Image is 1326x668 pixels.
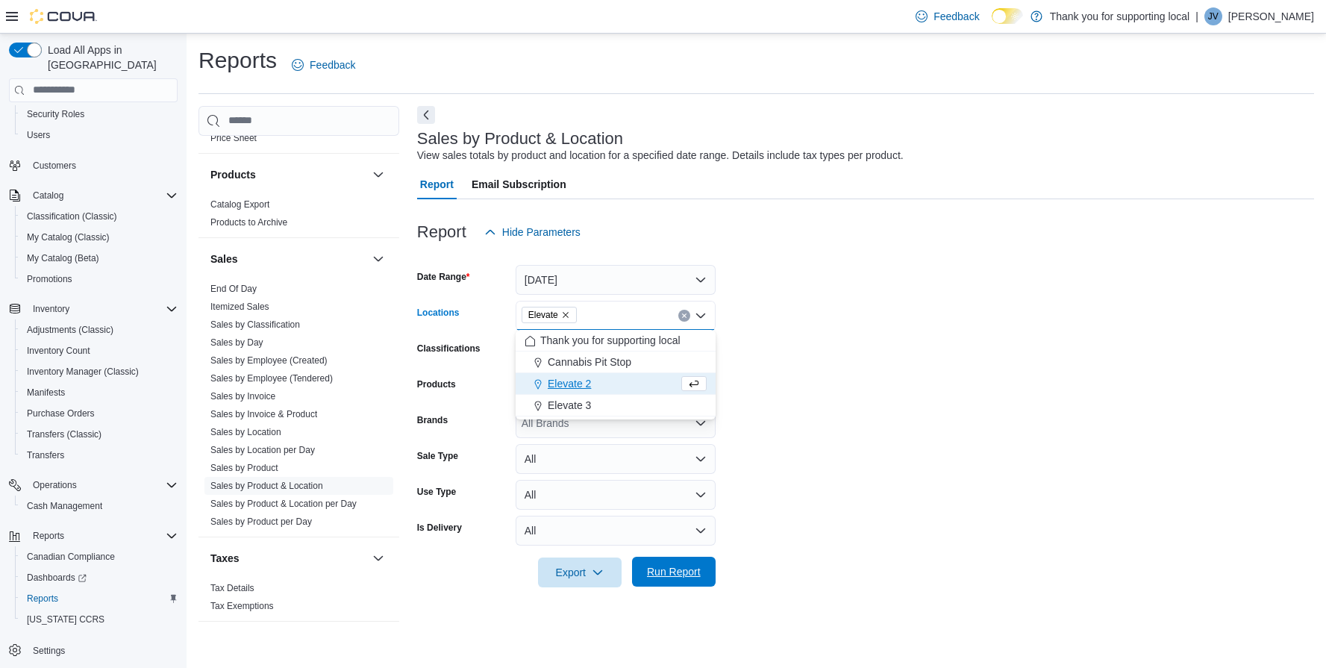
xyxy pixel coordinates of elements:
span: Cannabis Pit Stop [548,355,631,369]
span: Email Subscription [472,169,566,199]
span: Elevate 3 [548,398,591,413]
span: Catalog [27,187,178,205]
button: Reports [3,525,184,546]
span: Elevate [522,307,577,323]
a: Sales by Employee (Tendered) [210,373,333,384]
span: Security Roles [27,108,84,120]
span: Export [547,558,613,587]
span: Security Roles [21,105,178,123]
span: Customers [33,160,76,172]
button: Export [538,558,622,587]
span: Cash Management [27,500,102,512]
span: [US_STATE] CCRS [27,614,104,625]
button: Run Report [632,557,716,587]
span: Inventory Manager (Classic) [21,363,178,381]
button: Inventory [3,299,184,319]
span: Dashboards [27,572,87,584]
h1: Reports [198,46,277,75]
a: Cash Management [21,497,108,515]
a: [US_STATE] CCRS [21,611,110,628]
span: Inventory Count [21,342,178,360]
span: Purchase Orders [21,405,178,422]
h3: Sales by Product & Location [417,130,623,148]
span: My Catalog (Beta) [21,249,178,267]
div: Products [198,196,399,237]
span: Manifests [27,387,65,399]
button: Adjustments (Classic) [15,319,184,340]
a: Canadian Compliance [21,548,121,566]
span: Run Report [647,564,701,579]
a: Catalog Export [210,199,269,210]
a: Settings [27,642,71,660]
button: Hide Parameters [478,217,587,247]
a: Dashboards [21,569,93,587]
button: Manifests [15,382,184,403]
span: Transfers [27,449,64,461]
button: Inventory Count [15,340,184,361]
span: Settings [33,645,65,657]
a: Sales by Day [210,337,263,348]
a: Sales by Location [210,427,281,437]
span: Feedback [933,9,979,24]
button: Customers [3,154,184,176]
button: Sales [210,252,366,266]
h3: Taxes [210,551,240,566]
span: Feedback [310,57,355,72]
button: Taxes [210,551,366,566]
a: Sales by Classification [210,319,300,330]
span: Transfers (Classic) [27,428,101,440]
div: Taxes [198,579,399,621]
button: All [516,516,716,546]
a: Manifests [21,384,71,402]
span: My Catalog (Classic) [27,231,110,243]
a: Inventory Count [21,342,96,360]
button: Canadian Compliance [15,546,184,567]
button: Classification (Classic) [15,206,184,227]
button: Operations [3,475,184,496]
button: [US_STATE] CCRS [15,609,184,630]
a: Sales by Product per Day [210,516,312,527]
a: Sales by Employee (Created) [210,355,328,366]
button: Settings [3,639,184,661]
a: My Catalog (Beta) [21,249,105,267]
a: Price Sheet [210,133,257,143]
button: Reports [27,527,70,545]
span: My Catalog (Classic) [21,228,178,246]
div: Choose from the following options [516,330,716,416]
label: Sale Type [417,450,458,462]
span: Settings [27,640,178,659]
div: Joshua Vera [1204,7,1222,25]
button: My Catalog (Beta) [15,248,184,269]
span: Transfers (Classic) [21,425,178,443]
span: Users [21,126,178,144]
button: Remove Elevate from selection in this group [561,310,570,319]
button: Cannabis Pit Stop [516,352,716,373]
button: Close list of options [695,310,707,322]
button: All [516,444,716,474]
a: Tax Exemptions [210,601,274,611]
a: Users [21,126,56,144]
span: Customers [27,156,178,175]
span: Manifests [21,384,178,402]
a: Sales by Invoice [210,391,275,402]
button: Users [15,125,184,146]
a: Adjustments (Classic) [21,321,119,339]
span: Classification (Classic) [27,210,117,222]
span: Operations [27,476,178,494]
img: Cova [30,9,97,24]
label: Use Type [417,486,456,498]
a: Sales by Product [210,463,278,473]
button: Elevate 3 [516,395,716,416]
label: Is Delivery [417,522,462,534]
span: Inventory [27,300,178,318]
a: Inventory Manager (Classic) [21,363,145,381]
button: All [516,480,716,510]
a: Itemized Sales [210,302,269,312]
button: Transfers [15,445,184,466]
span: Purchase Orders [27,408,95,419]
a: Feedback [910,1,985,31]
label: Classifications [417,343,481,355]
span: Inventory Count [27,345,90,357]
button: Thank you for supporting local [516,330,716,352]
a: My Catalog (Classic) [21,228,116,246]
